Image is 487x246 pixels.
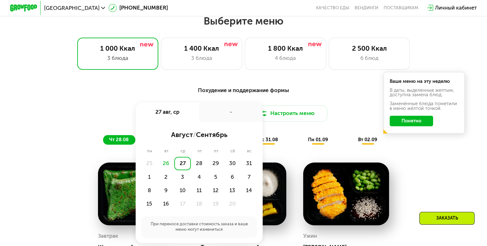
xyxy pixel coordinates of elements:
[175,148,191,154] div: ср
[43,86,444,94] div: Похудение и поддержание формы
[158,170,174,184] div: 2
[158,197,174,211] div: 16
[241,157,257,170] div: 31
[224,157,241,170] div: 30
[191,184,207,197] div: 11
[336,54,403,62] div: 6 блюд
[336,45,403,53] div: 2 500 Ккал
[241,148,258,154] div: вс
[98,231,118,241] div: Завтрак
[196,131,228,139] span: сентябрь
[109,4,168,12] a: [PHONE_NUMBER]
[168,54,235,62] div: 3 блюда
[207,157,224,170] div: 29
[174,184,191,197] div: 10
[168,45,235,53] div: 1 400 Ккал
[84,45,151,53] div: 1 000 Ккал
[44,5,100,11] span: [GEOGRAPHIC_DATA]
[109,137,129,142] span: чт 28.08
[252,45,319,53] div: 1 800 Ккал
[22,15,465,27] h2: Выберите меню
[158,148,175,154] div: вт
[191,157,207,170] div: 28
[174,157,191,170] div: 27
[358,137,377,142] span: вт 02.09
[303,231,317,241] div: Ужин
[141,148,158,154] div: пн
[158,157,174,170] div: 26
[224,184,241,197] div: 13
[419,212,475,225] div: Заказать
[207,197,224,211] div: 19
[141,184,158,197] div: 8
[259,137,278,142] span: вс 31.08
[435,4,477,12] div: Личный кабинет
[158,184,174,197] div: 9
[199,103,263,121] div: -
[191,197,207,211] div: 18
[308,137,328,142] span: пн 01.09
[390,79,459,84] div: Ваше меню на эту неделю
[252,54,319,62] div: 4 блюда
[191,170,207,184] div: 4
[136,103,199,121] div: 27 авг, ср
[390,88,459,98] div: В даты, выделенные желтым, доступна замена блюд.
[246,105,327,122] button: Настроить меню
[141,170,158,184] div: 1
[141,157,158,170] div: 25
[174,170,191,184] div: 3
[224,170,241,184] div: 6
[384,5,418,11] div: поставщикам
[208,148,224,154] div: пт
[390,101,459,111] div: Заменённые блюда пометили в меню жёлтой точкой.
[316,5,349,11] a: Качество еды
[224,197,241,211] div: 20
[193,131,196,139] span: /
[224,148,241,154] div: сб
[241,170,257,184] div: 7
[207,184,224,197] div: 12
[207,170,224,184] div: 5
[191,148,208,154] div: чт
[355,5,378,11] a: Вендинги
[241,184,257,197] div: 14
[390,116,433,127] button: Понятно
[84,54,151,62] div: 3 блюда
[171,131,193,139] span: август
[141,216,258,238] div: При переносе доставки стоимость заказа и ваше меню могут измениться
[174,197,191,211] div: 17
[141,197,158,211] div: 15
